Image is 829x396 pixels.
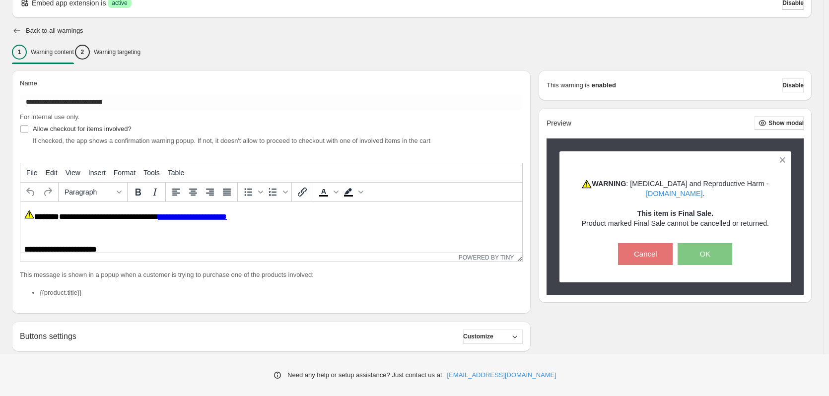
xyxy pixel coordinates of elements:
div: Numbered list [265,184,289,200]
h2: Back to all warnings [26,27,83,35]
a: Powered by Tiny [459,254,514,261]
button: 2Warning targeting [75,42,140,63]
div: Background color [340,184,365,200]
span: Customize [463,332,493,340]
p: Product marked Final Sale cannot be cancelled or returned. [577,218,774,228]
span: For internal use only. [20,113,79,121]
button: Formats [61,184,125,200]
button: Align center [185,184,202,200]
strong: WARNING [582,180,626,188]
p: This message is shown in a popup when a customer is trying to purchase one of the products involved: [20,270,523,280]
img: ⚠ [582,180,592,189]
div: Text color [315,184,340,200]
p: Warning content [31,48,74,56]
button: Cancel [618,243,673,265]
button: Show modal [755,116,804,130]
span: Insert [88,169,106,177]
button: Align right [202,184,218,200]
span: Disable [782,81,804,89]
p: Warning targeting [94,48,140,56]
div: 1 [12,45,27,60]
button: Italic [146,184,163,200]
button: Bold [130,184,146,200]
span: Show modal [768,119,804,127]
iframe: Rich Text Area [20,202,522,253]
div: Bullet list [240,184,265,200]
li: {{product.title}} [40,288,523,298]
h2: Buttons settings [20,331,76,341]
span: Format [114,169,136,177]
a: [EMAIL_ADDRESS][DOMAIN_NAME] [447,370,556,380]
strong: This item is Final Sale. [637,209,713,217]
p: : [MEDICAL_DATA] and Reproductive Harm - . [577,179,774,198]
button: Insert/edit link [294,184,311,200]
span: Tools [143,169,160,177]
span: Paragraph [65,188,113,196]
span: If checked, the app shows a confirmation warning popup. If not, it doesn't allow to proceed to ch... [33,137,430,144]
button: Disable [782,78,804,92]
div: 2 [75,45,90,60]
span: Name [20,79,37,87]
button: Undo [22,184,39,200]
span: Edit [46,169,58,177]
a: [DOMAIN_NAME] [646,190,702,198]
button: Align left [168,184,185,200]
span: Allow checkout for items involved? [33,125,132,132]
strong: enabled [592,80,616,90]
span: File [26,169,38,177]
button: OK [678,243,732,265]
button: 1Warning content [12,42,74,63]
div: Resize [514,253,522,262]
h2: Preview [547,119,571,128]
span: View [66,169,80,177]
button: Redo [39,184,56,200]
button: Customize [463,330,523,343]
span: Table [168,169,184,177]
p: This warning is [547,80,590,90]
body: Rich Text Area. Press ALT-0 for help. [4,8,498,68]
button: Justify [218,184,235,200]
